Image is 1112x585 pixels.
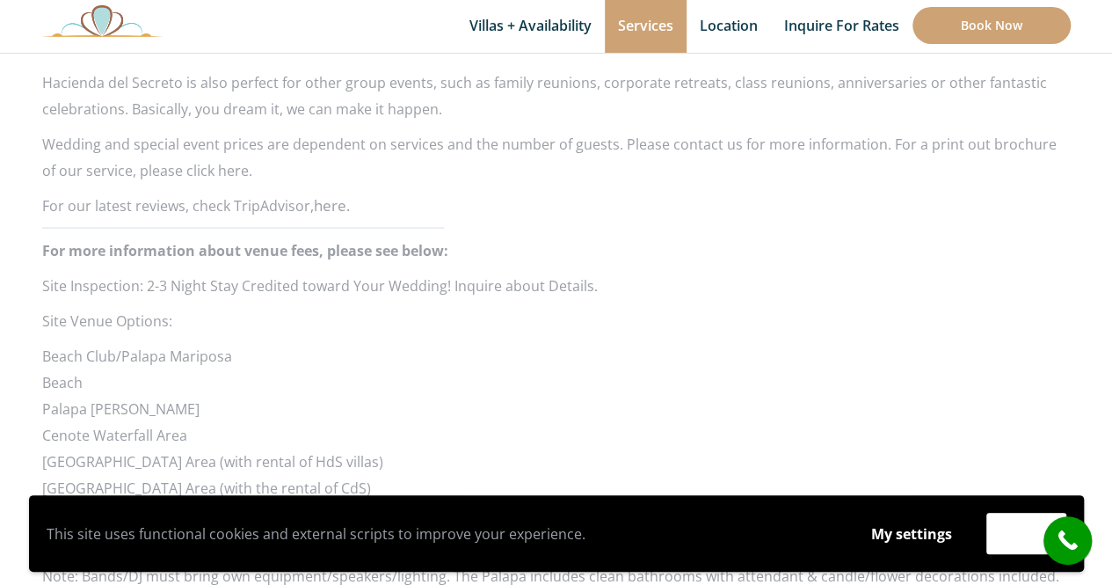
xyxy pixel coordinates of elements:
[42,240,448,260] strong: For more information about venue fees, please see below:
[42,342,1071,369] li: Beach Club/Palapa Mariposa
[1043,516,1092,565] a: call
[42,272,1071,298] p: Site Inspection: 2-3 Night Stay Credited toward Your Wedding! Inquire about Details.
[42,227,445,228] img: page2image40260096
[314,194,350,215] a: here.
[42,395,1071,421] li: Palapa [PERSON_NAME]
[42,474,1071,501] li: [GEOGRAPHIC_DATA] Area (with the rental of CdS)
[42,4,162,37] img: Awesome Logo
[42,421,1071,448] li: Cenote Waterfall Area
[986,513,1066,554] button: Accept
[42,307,1071,333] p: Site Venue Options:
[42,448,1071,474] li: [GEOGRAPHIC_DATA] Area (with rental of HdS villas)
[42,69,1071,121] p: Hacienda del Secreto is also perfect for other group events, such as family reunions, corporate r...
[912,7,1071,44] a: Book Now
[854,514,969,554] button: My settings
[42,369,1071,395] li: Beach
[47,521,837,547] p: This site uses functional cookies and external scripts to improve your experience.
[1048,521,1087,560] i: call
[42,192,1071,218] p: For our latest reviews, check TripAdvisor,
[42,130,1071,183] p: Wedding and special event prices are dependent on services and the number of guests. Please conta...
